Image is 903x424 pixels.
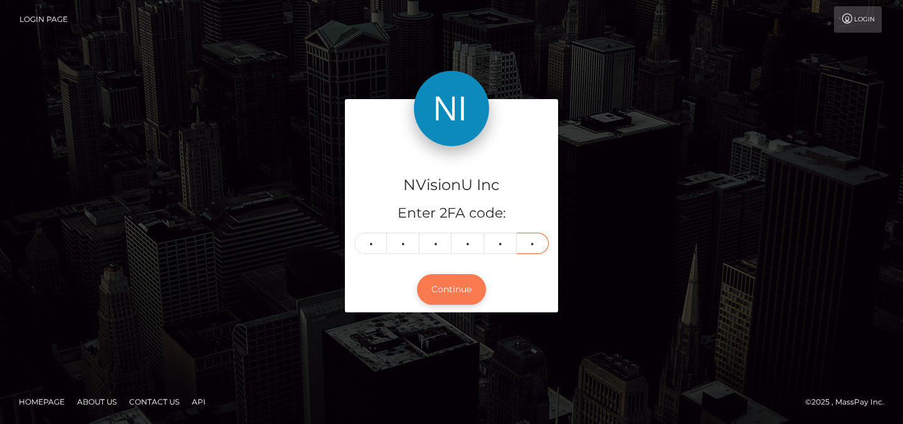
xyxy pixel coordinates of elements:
[187,392,211,411] a: API
[72,392,122,411] a: About Us
[19,6,68,33] a: Login Page
[354,174,549,196] h4: NVisionU Inc
[417,274,486,305] button: Continue
[414,71,489,146] img: NVisionU Inc
[834,6,882,33] a: Login
[124,392,184,411] a: Contact Us
[354,204,549,223] h5: Enter 2FA code:
[14,392,70,411] a: Homepage
[805,395,894,409] div: © 2025 , MassPay Inc.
